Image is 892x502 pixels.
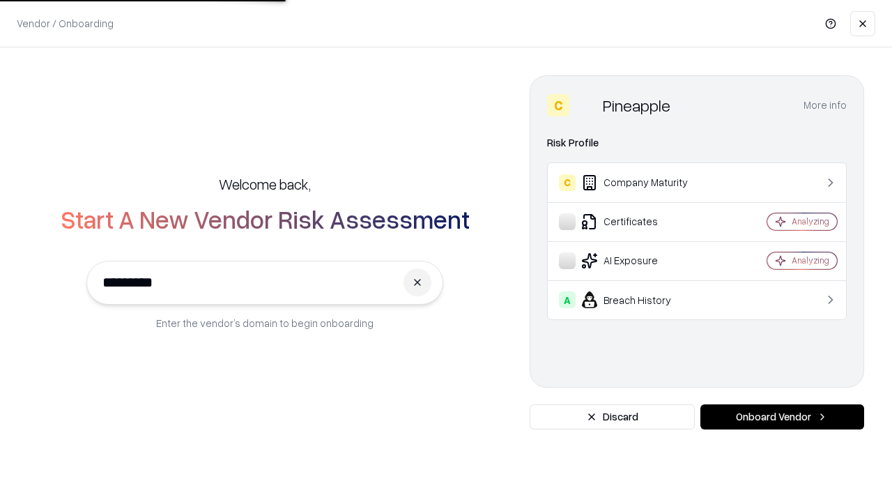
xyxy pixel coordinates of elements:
[575,94,597,116] img: Pineapple
[603,94,670,116] div: Pineapple
[559,174,576,191] div: C
[559,174,725,191] div: Company Maturity
[700,404,864,429] button: Onboard Vendor
[559,291,725,308] div: Breach History
[17,16,114,31] p: Vendor / Onboarding
[559,252,725,269] div: AI Exposure
[803,93,847,118] button: More info
[559,213,725,230] div: Certificates
[219,174,311,194] h5: Welcome back,
[559,291,576,308] div: A
[792,215,829,227] div: Analyzing
[792,254,829,266] div: Analyzing
[61,205,470,233] h2: Start A New Vendor Risk Assessment
[156,316,374,330] p: Enter the vendor’s domain to begin onboarding
[547,94,569,116] div: C
[530,404,695,429] button: Discard
[547,135,847,151] div: Risk Profile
